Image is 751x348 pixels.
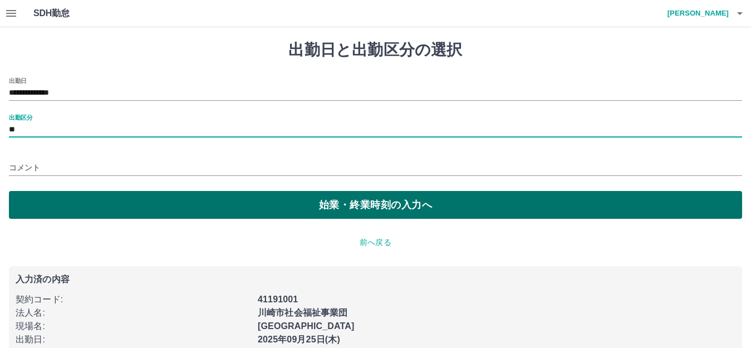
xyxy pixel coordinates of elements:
[16,293,251,306] p: 契約コード :
[9,113,32,121] label: 出勤区分
[258,295,298,304] b: 41191001
[9,76,27,85] label: 出勤日
[258,335,340,344] b: 2025年09月25日(木)
[258,321,355,331] b: [GEOGRAPHIC_DATA]
[9,191,742,219] button: 始業・終業時刻の入力へ
[16,306,251,320] p: 法人名 :
[16,320,251,333] p: 現場名 :
[9,237,742,248] p: 前へ戻る
[9,41,742,60] h1: 出勤日と出勤区分の選択
[258,308,348,317] b: 川崎市社会福祉事業団
[16,333,251,346] p: 出勤日 :
[16,275,735,284] p: 入力済の内容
